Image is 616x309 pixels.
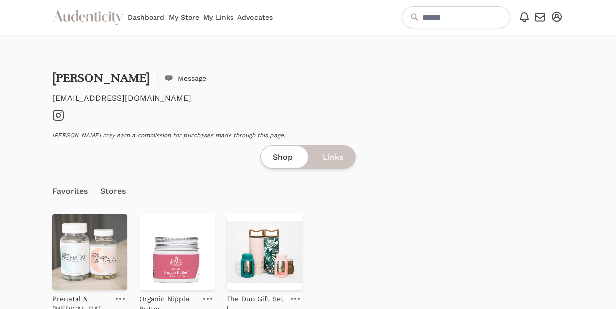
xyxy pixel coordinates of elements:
span: Links [323,152,343,163]
span: Message [178,74,206,83]
span: Shop [273,152,293,163]
a: [PERSON_NAME] [52,71,150,85]
img: Prenatal & Postnatal+ Bundle [52,214,128,290]
img: The Duo Gift Set | Hotel California [227,214,302,290]
a: Favorites [52,174,88,209]
button: Message [157,69,213,88]
p: [EMAIL_ADDRESS][DOMAIN_NAME] [52,92,564,104]
p: [PERSON_NAME] may earn a commission for purchases made through this page. [52,131,564,139]
a: Stores [100,174,126,209]
img: Organic Nipple Butter [139,214,215,290]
